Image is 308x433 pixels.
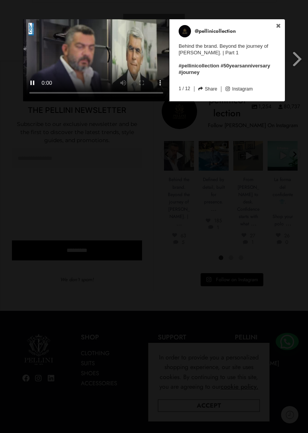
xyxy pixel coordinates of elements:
[179,25,191,37] img: pellinicollection.webp
[179,63,219,69] a: #pellinicollection
[179,25,271,37] a: @pellinicollection
[179,69,199,75] a: #journey
[198,86,217,92] a: Share
[179,84,190,91] span: 1 / 12
[179,39,271,76] span: Behind the brand. Beyond the journey of [PERSON_NAME]. | Part 1
[221,63,270,69] a: #50yearsanniversary
[225,86,253,92] a: Instagram
[195,25,236,37] p: @pellinicollection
